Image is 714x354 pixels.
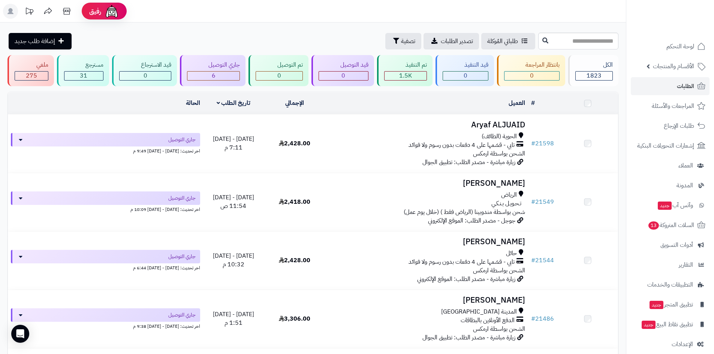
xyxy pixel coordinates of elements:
[650,301,663,309] span: جديد
[482,132,517,141] span: الحوية (الطائف)
[434,55,495,86] a: قيد التنفيذ 0
[168,194,196,202] span: جاري التوصيل
[168,311,196,319] span: جاري التوصيل
[328,296,525,305] h3: [PERSON_NAME]
[575,61,613,69] div: الكل
[15,61,48,69] div: ملغي
[119,61,171,69] div: قيد الاسترجاع
[279,139,310,148] span: 2,428.00
[666,41,694,52] span: لوحة التحكم
[531,99,535,108] a: #
[481,33,535,49] a: طلباتي المُوكلة
[401,37,415,46] span: تصفية
[473,266,525,275] span: الشحن بواسطة ارمكس
[487,37,518,46] span: طلباتي المُوكلة
[531,139,535,148] span: #
[660,240,693,250] span: أدوات التسويق
[631,216,710,234] a: السلات المتروكة13
[11,263,200,271] div: اخر تحديث: [DATE] - [DATE] 6:44 م
[531,256,535,265] span: #
[531,197,535,206] span: #
[64,72,103,80] div: 31
[285,99,304,108] a: الإجمالي
[443,72,488,80] div: 0
[89,7,101,16] span: رفيق
[279,314,310,323] span: 3,306.00
[501,191,517,199] span: الرياض
[168,253,196,260] span: جاري التوصيل
[55,55,111,86] a: مسترجع 31
[409,141,515,149] span: تابي - قسّمها على 4 دفعات بدون رسوم ولا فوائد
[677,180,693,191] span: المدونة
[631,236,710,254] a: أدوات التسويق
[491,199,521,208] span: تـحـويـل بـنـكـي
[631,97,710,115] a: المراجعات والأسئلة
[217,99,251,108] a: تاريخ الطلب
[506,249,517,258] span: حائل
[678,160,693,171] span: العملاء
[637,140,694,151] span: إشعارات التحويلات البنكية
[11,205,200,213] div: اخر تحديث: [DATE] - [DATE] 10:09 م
[247,55,310,86] a: تم التوصيل 0
[15,37,55,46] span: إضافة طلب جديد
[279,256,310,265] span: 2,428.00
[647,279,693,290] span: التطبيقات والخدمات
[424,33,479,49] a: تصدير الطلبات
[631,196,710,214] a: وآتس آبجديد
[256,72,302,80] div: 0
[658,202,672,210] span: جديد
[679,260,693,270] span: التقارير
[186,99,200,108] a: الحالة
[631,117,710,135] a: طلبات الإرجاع
[648,220,694,230] span: السلات المتروكة
[279,197,310,206] span: 2,418.00
[256,61,303,69] div: تم التوصيل
[328,179,525,188] h3: [PERSON_NAME]
[657,200,693,211] span: وآتس آب
[120,72,171,80] div: 0
[441,308,517,316] span: المدينة [GEOGRAPHIC_DATA]
[26,71,37,80] span: 275
[328,237,525,246] h3: [PERSON_NAME]
[319,61,368,69] div: قيد التوصيل
[663,6,707,21] img: logo-2.png
[509,99,525,108] a: العميل
[653,61,694,72] span: الأقسام والمنتجات
[441,37,473,46] span: تصدير الطلبات
[631,77,710,95] a: الطلبات
[672,339,693,350] span: الإعدادات
[212,71,216,80] span: 6
[328,121,525,129] h3: Aryaf ALJUAID
[213,310,254,327] span: [DATE] - [DATE] 1:51 م
[399,71,412,80] span: 1.5K
[631,176,710,194] a: المدونة
[641,319,693,330] span: تطبيق نقاط البيع
[677,81,694,91] span: الطلبات
[422,158,515,167] span: زيارة مباشرة - مصدر الطلب: تطبيق الجوال
[384,61,427,69] div: تم التنفيذ
[587,71,602,80] span: 1823
[213,193,254,211] span: [DATE] - [DATE] 11:54 ص
[531,314,554,323] a: #21486
[417,275,515,284] span: زيارة مباشرة - مصدر الطلب: الموقع الإلكتروني
[11,325,29,343] div: Open Intercom Messenger
[504,61,560,69] div: بانتظار المراجعة
[461,316,515,325] span: الدفع الأونلاين بالبطاقات
[277,71,281,80] span: 0
[144,71,147,80] span: 0
[385,33,421,49] button: تصفية
[187,72,240,80] div: 6
[443,61,488,69] div: قيد التنفيذ
[531,314,535,323] span: #
[631,296,710,314] a: تطبيق المتجرجديد
[495,55,567,86] a: بانتظار المراجعة 0
[567,55,620,86] a: الكل1823
[631,157,710,175] a: العملاء
[664,121,694,131] span: طلبات الإرجاع
[6,55,55,86] a: ملغي 275
[213,251,254,269] span: [DATE] - [DATE] 10:32 م
[631,315,710,333] a: تطبيق نقاط البيعجديد
[504,72,560,80] div: 0
[168,136,196,143] span: جاري التوصيل
[631,256,710,274] a: التقارير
